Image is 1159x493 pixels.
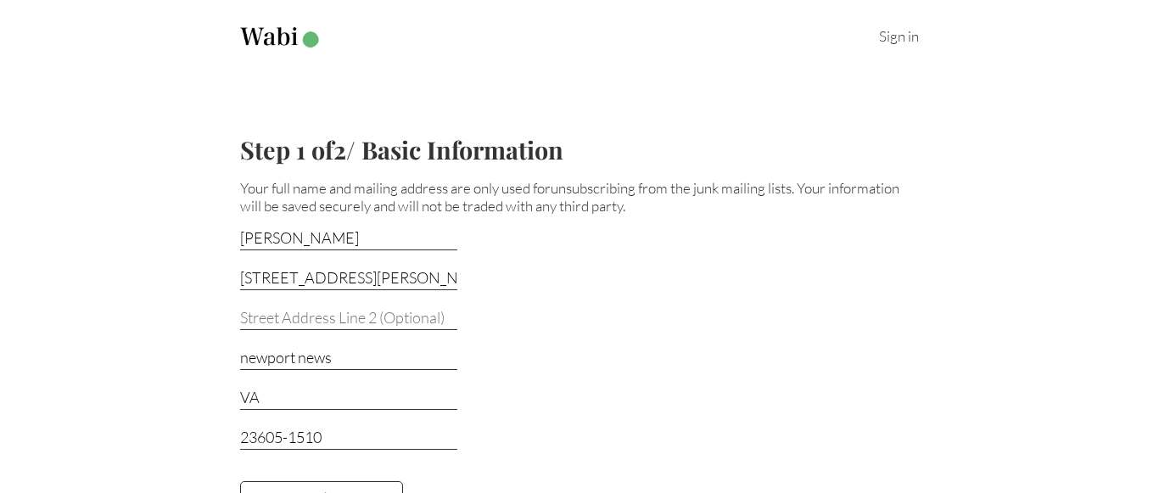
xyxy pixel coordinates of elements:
input: Street Address Line 1 [240,268,457,290]
input: Zip Code [240,428,457,450]
a: Sign in [879,27,919,45]
h2: Step 1 of 2 / Basic Information [240,133,919,165]
input: Full Name [240,228,457,250]
input: Street Address Line 2 (Optional) [240,308,457,330]
img: Wabi [240,27,322,48]
input: City [240,348,457,370]
span: unsubscribing from the junk mailing lists [551,179,792,197]
p: Your full name and mailing address are only used for . Your information will be saved securely an... [240,179,919,215]
input: State [240,388,457,410]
